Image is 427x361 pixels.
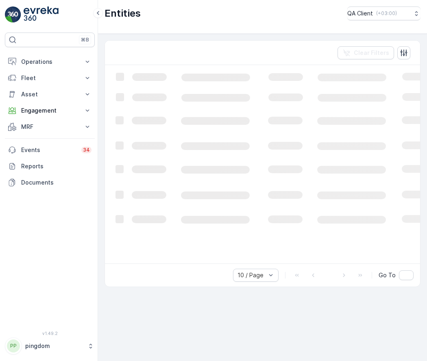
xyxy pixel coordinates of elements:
a: Reports [5,158,95,174]
p: Entities [105,7,141,20]
button: Engagement [5,102,95,119]
button: Operations [5,54,95,70]
p: Fleet [21,74,78,82]
a: Events34 [5,142,95,158]
img: logo_light-DOdMpM7g.png [24,7,59,23]
span: v 1.49.2 [5,331,95,336]
p: Operations [21,58,78,66]
button: PPpingdom [5,337,95,354]
p: MRF [21,123,78,131]
span: Go To [379,271,396,279]
p: pingdom [25,342,83,350]
button: QA Client(+03:00) [347,7,420,20]
p: Documents [21,178,91,187]
p: ( +03:00 ) [376,10,397,17]
img: logo [5,7,21,23]
p: ⌘B [81,37,89,43]
p: Engagement [21,107,78,115]
p: 34 [83,147,90,153]
button: MRF [5,119,95,135]
p: QA Client [347,9,373,17]
button: Clear Filters [338,46,394,59]
div: PP [7,339,20,352]
button: Asset [5,86,95,102]
button: Fleet [5,70,95,86]
p: Clear Filters [354,49,389,57]
p: Events [21,146,76,154]
p: Reports [21,162,91,170]
a: Documents [5,174,95,191]
p: Asset [21,90,78,98]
